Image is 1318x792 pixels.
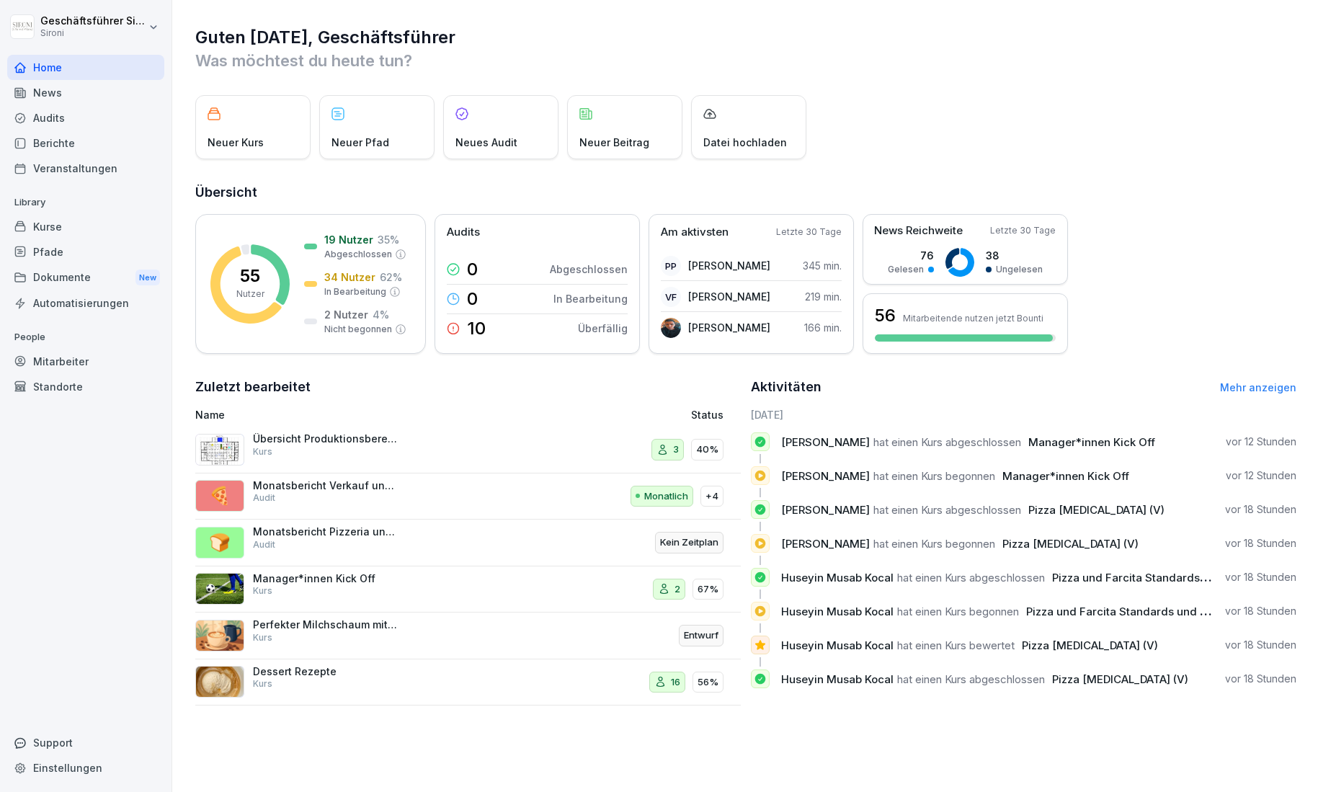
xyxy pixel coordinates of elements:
[1226,435,1296,449] p: vor 12 Stunden
[253,445,272,458] p: Kurs
[209,530,231,556] p: 🍞
[1002,469,1129,483] span: Manager*innen Kick Off
[208,135,264,150] p: Neuer Kurs
[253,491,275,504] p: Audit
[7,214,164,239] a: Kurse
[7,105,164,130] a: Audits
[781,571,894,584] span: Huseyin Musab Kocal
[990,224,1056,237] p: Letzte 30 Tage
[888,248,934,263] p: 76
[324,307,368,322] p: 2 Nutzer
[195,666,244,698] img: fr9tmtynacnbc68n3kf2tpkd.png
[684,628,718,643] p: Entwurf
[703,135,787,150] p: Datei hochladen
[661,318,681,338] img: n72xwrccg3abse2lkss7jd8w.png
[7,239,164,264] a: Pfade
[1220,381,1296,393] a: Mehr anzeigen
[1225,536,1296,551] p: vor 18 Stunden
[578,321,628,336] p: Überfällig
[195,659,741,706] a: Dessert RezepteKurs1656%
[7,55,164,80] a: Home
[324,323,392,336] p: Nicht begonnen
[691,407,723,422] p: Status
[7,326,164,349] p: People
[380,270,402,285] p: 62 %
[253,479,397,492] p: Monatsbericht Verkauf und Service
[781,435,870,449] span: [PERSON_NAME]
[7,374,164,399] a: Standorte
[236,288,264,301] p: Nutzer
[253,677,272,690] p: Kurs
[1052,571,1290,584] span: Pizza und Farcita Standards und Zubereitung
[804,320,842,335] p: 166 min.
[195,473,741,520] a: 🍕Monatsbericht Verkauf und ServiceAuditMonatlich+4
[579,135,649,150] p: Neuer Beitrag
[195,613,741,659] a: Perfekter Milchschaum mit dem Perfect MooseKursEntwurf
[873,469,995,483] span: hat einen Kurs begonnen
[903,313,1043,324] p: Mitarbeitende nutzen jetzt Bounti
[751,377,821,397] h2: Aktivitäten
[253,572,397,585] p: Manager*innen Kick Off
[253,538,275,551] p: Audit
[751,407,1296,422] h6: [DATE]
[671,675,680,690] p: 16
[253,432,397,445] p: Übersicht Produktionsbereich und Abläufe
[897,571,1045,584] span: hat einen Kurs abgeschlossen
[455,135,517,150] p: Neues Audit
[1026,605,1264,618] span: Pizza und Farcita Standards und Zubereitung
[373,307,389,322] p: 4 %
[195,26,1296,49] h1: Guten [DATE], Geschäftsführer
[7,349,164,374] a: Mitarbeiter
[986,248,1043,263] p: 38
[874,223,963,239] p: News Reichweite
[195,407,536,422] p: Name
[378,232,399,247] p: 35 %
[781,469,870,483] span: [PERSON_NAME]
[7,290,164,316] a: Automatisierungen
[7,264,164,291] div: Dokumente
[253,631,272,644] p: Kurs
[195,49,1296,72] p: Was möchtest du heute tun?
[7,130,164,156] a: Berichte
[7,156,164,181] a: Veranstaltungen
[897,605,1019,618] span: hat einen Kurs begonnen
[660,535,718,550] p: Kein Zeitplan
[195,620,244,651] img: fi53tc5xpi3f2zt43aqok3n3.png
[688,320,770,335] p: [PERSON_NAME]
[1028,435,1155,449] span: Manager*innen Kick Off
[467,290,478,308] p: 0
[1225,604,1296,618] p: vor 18 Stunden
[195,182,1296,203] h2: Übersicht
[195,520,741,566] a: 🍞Monatsbericht Pizzeria und ProduktionAuditKein Zeitplan
[7,80,164,105] a: News
[888,263,924,276] p: Gelesen
[781,605,894,618] span: Huseyin Musab Kocal
[688,258,770,273] p: [PERSON_NAME]
[7,755,164,780] a: Einstellungen
[873,537,995,551] span: hat einen Kurs begonnen
[195,566,741,613] a: Manager*innen Kick OffKurs267%
[688,289,770,304] p: [PERSON_NAME]
[873,503,1021,517] span: hat einen Kurs abgeschlossen
[550,262,628,277] p: Abgeschlossen
[7,191,164,214] p: Library
[698,582,718,597] p: 67%
[195,427,741,473] a: Übersicht Produktionsbereich und AbläufeKurs340%
[674,582,680,597] p: 2
[553,291,628,306] p: In Bearbeitung
[40,28,146,38] p: Sironi
[209,483,231,509] p: 🍕
[324,248,392,261] p: Abgeschlossen
[195,377,741,397] h2: Zuletzt bearbeitet
[1225,502,1296,517] p: vor 18 Stunden
[253,584,272,597] p: Kurs
[467,261,478,278] p: 0
[324,285,386,298] p: In Bearbeitung
[781,537,870,551] span: [PERSON_NAME]
[776,226,842,239] p: Letzte 30 Tage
